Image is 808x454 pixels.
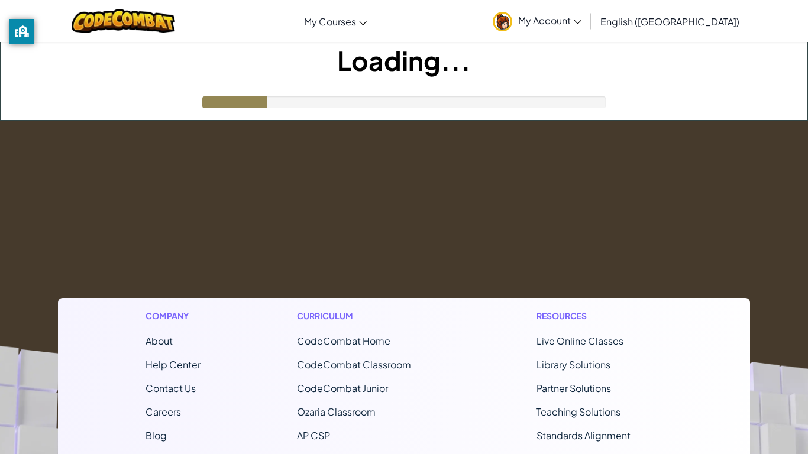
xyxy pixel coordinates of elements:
[297,406,376,418] a: Ozaria Classroom
[536,406,620,418] a: Teaching Solutions
[536,335,623,347] a: Live Online Classes
[594,5,745,37] a: English ([GEOGRAPHIC_DATA])
[536,429,631,442] a: Standards Alignment
[536,358,610,371] a: Library Solutions
[146,358,201,371] a: Help Center
[536,382,611,394] a: Partner Solutions
[536,310,662,322] h1: Resources
[297,358,411,371] a: CodeCombat Classroom
[146,406,181,418] a: Careers
[72,9,175,33] img: CodeCombat logo
[9,19,34,44] button: privacy banner
[297,429,330,442] a: AP CSP
[146,310,201,322] h1: Company
[297,382,388,394] a: CodeCombat Junior
[493,12,512,31] img: avatar
[1,42,807,79] h1: Loading...
[297,310,440,322] h1: Curriculum
[298,5,373,37] a: My Courses
[487,2,587,40] a: My Account
[600,15,739,28] span: English ([GEOGRAPHIC_DATA])
[297,335,390,347] span: CodeCombat Home
[146,429,167,442] a: Blog
[518,14,581,27] span: My Account
[146,382,196,394] span: Contact Us
[304,15,356,28] span: My Courses
[146,335,173,347] a: About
